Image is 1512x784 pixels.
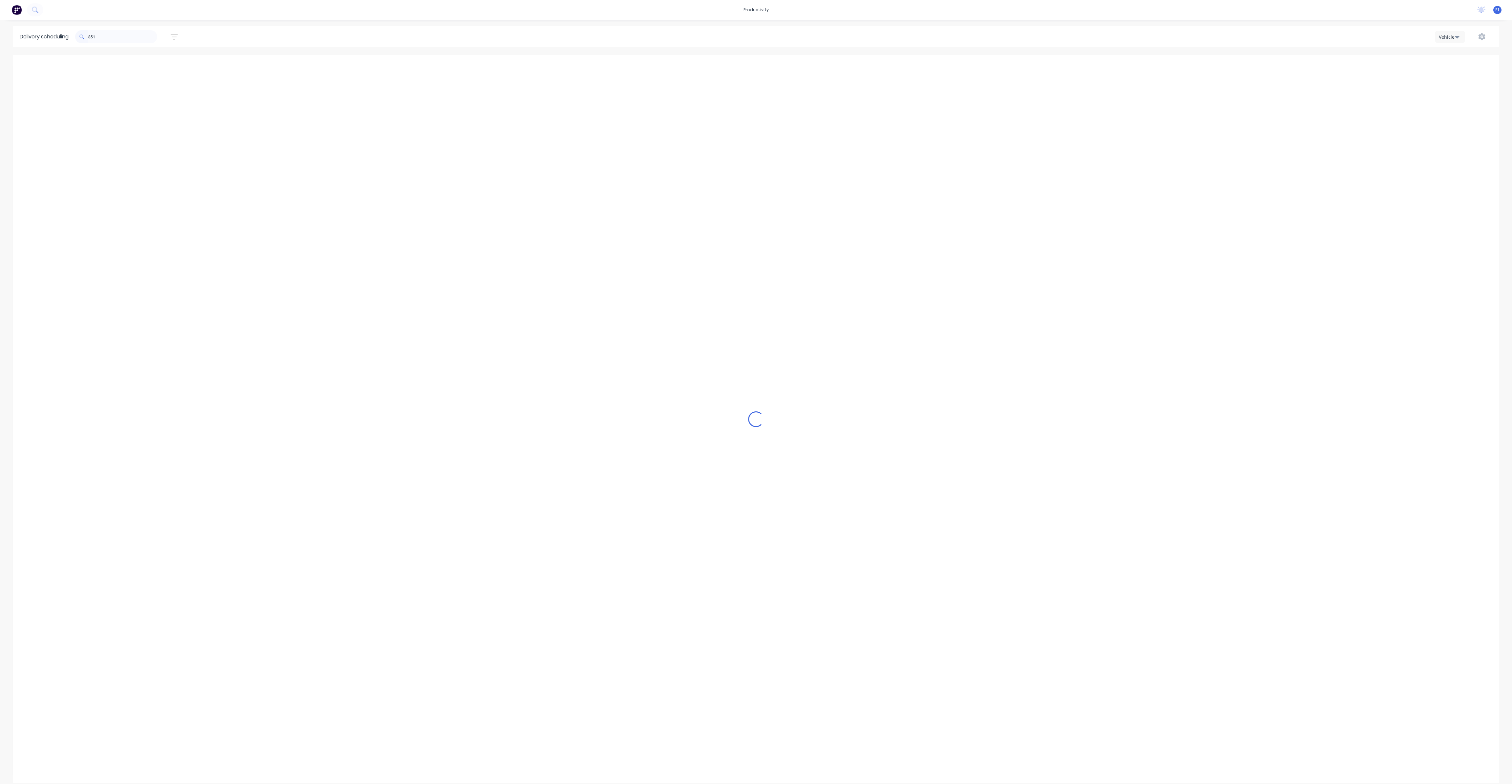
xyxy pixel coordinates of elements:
[88,30,157,43] input: Search for orders
[1495,7,1500,13] span: F1
[1435,31,1465,43] button: Vehicle
[12,5,22,15] img: Factory
[1439,33,1458,40] div: Vehicle
[13,26,75,47] div: Delivery scheduling
[740,5,772,15] div: productivity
